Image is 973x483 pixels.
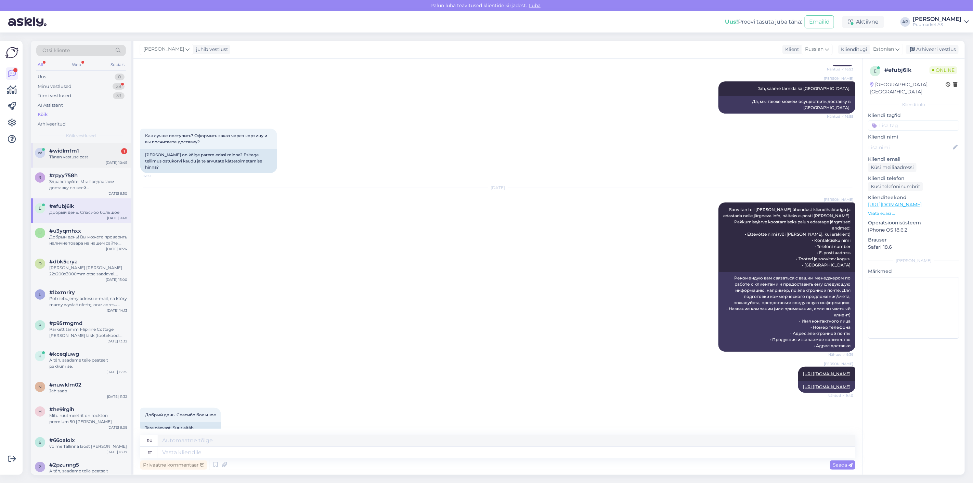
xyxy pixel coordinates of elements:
div: Puumarket AS [913,22,961,27]
span: #p95rmgmd [49,320,82,326]
span: u [38,230,42,235]
p: Märkmed [868,268,959,275]
div: 0 [115,74,125,80]
span: Luba [527,2,543,9]
span: Saada [833,462,853,468]
div: Tere päevast. Suur aitäh. [140,422,221,434]
div: [DATE] 15:00 [106,277,127,282]
div: Mitu ruutmeetrit on rockton premium 50 [PERSON_NAME] [49,413,127,425]
div: [PERSON_NAME] [PERSON_NAME] 22x200x3000mm otse saadaval. [PERSON_NAME] aga pakume puitmaterjali p... [49,265,127,277]
span: #lbxmriry [49,289,75,296]
span: n [38,384,42,389]
div: Arhiveeri vestlus [906,45,959,54]
span: [PERSON_NAME] [824,76,853,81]
b: Uus! [725,18,738,25]
img: Askly Logo [5,46,18,59]
span: Estonian [873,45,894,53]
div: [DATE] 9:50 [107,191,127,196]
a: [URL][DOMAIN_NAME] [868,201,922,208]
div: Proovi tasuta juba täna: [725,18,802,26]
div: Privaatne kommentaar [140,460,207,470]
p: Kliendi email [868,156,959,163]
div: [PERSON_NAME] on kõige parem edasi minna? Esitage tellimus ostukorvi kaudu ja te arvutate kätteto... [140,149,277,173]
span: #2pzunng5 [49,462,79,468]
button: Emailid [805,15,834,28]
span: k [39,353,42,358]
div: võime Tallinna laost [PERSON_NAME] [49,443,127,449]
div: Minu vestlused [38,83,72,90]
span: Online [930,66,957,74]
span: 6 [39,440,41,445]
div: [DATE] 9:09 [107,425,127,430]
div: Aitäh, saadame teile peatselt pakkumise. [49,468,127,480]
div: Aitäh, saadame teile peatselt pakkumise. [49,357,127,369]
a: [PERSON_NAME]Puumarket AS [913,16,969,27]
div: juhib vestlust [193,46,228,53]
div: [DATE] [140,185,855,191]
span: [PERSON_NAME] [824,197,853,202]
div: Klienditugi [838,46,867,53]
div: Jah saab [49,388,127,394]
span: #66oaioix [49,437,75,443]
div: Kliendi info [868,102,959,108]
span: #he9irgih [49,406,74,413]
div: Aktiivne [842,16,884,28]
span: Как лучше поступить? Оформить заказ через корзину и вы посчитаете доставку? [145,133,268,144]
span: Nähtud ✓ 9:39 [828,352,853,357]
div: [PERSON_NAME] [913,16,961,22]
span: p [39,323,42,328]
span: e [39,206,41,211]
span: #efubj6lk [49,203,74,209]
div: Web [71,60,83,69]
div: Tiimi vestlused [38,92,71,99]
p: Brauser [868,236,959,244]
div: et [147,447,152,458]
div: [DATE] 10:45 [106,160,127,165]
span: Otsi kliente [42,47,70,54]
div: [PERSON_NAME] [868,258,959,264]
span: #dbk5crya [49,259,78,265]
div: Socials [109,60,126,69]
div: [DATE] 13:32 [106,339,127,344]
span: #widlmfm1 [49,148,79,154]
p: Safari 18.6 [868,244,959,251]
div: [DATE] 11:32 [107,394,127,399]
span: w [38,150,42,155]
div: Рекомендую вам связаться с вашим менеджером по работе с клиентами и предоставить ему следующую ин... [718,272,855,352]
span: d [38,261,42,266]
a: [URL][DOMAIN_NAME] [803,384,851,389]
div: [DATE] 16:24 [106,246,127,251]
span: Russian [805,45,823,53]
div: # efubj6lk [884,66,930,74]
div: ru [147,435,153,446]
span: Soovitan teil [PERSON_NAME] ühendust kliendihalduriga ja edastada neile järgneva info, näiteks e-... [723,207,852,267]
a: [URL][DOMAIN_NAME] [803,371,851,376]
div: AP [900,17,910,27]
span: 2 [39,464,41,469]
span: #rpyy758h [49,172,78,179]
div: Да, мы также можем осуществить доставку в [GEOGRAPHIC_DATA]. [718,96,855,114]
div: 28 [113,83,125,90]
span: [PERSON_NAME] [824,361,853,366]
span: Nähtud ✓ 16:53 [827,67,853,72]
div: Arhiveeritud [38,121,66,128]
span: h [38,409,42,414]
span: Kõik vestlused [66,133,96,139]
span: 16:59 [142,173,168,179]
p: Kliendi nimi [868,133,959,141]
div: AI Assistent [38,102,63,109]
div: Tänan vastuse eest [49,154,127,160]
div: Здравствуйте! Мы предлагаем доставку по всей [GEOGRAPHIC_DATA], включая [GEOGRAPHIC_DATA]. Стоимо... [49,179,127,191]
p: Vaata edasi ... [868,210,959,217]
input: Lisa nimi [868,144,951,151]
div: Parkett tamm 1-lipiline Cottage [PERSON_NAME] lakk (tootekood: 117404) on Tartusse tellitav ning ... [49,326,127,339]
span: e [874,68,877,74]
div: Kõik [38,111,48,118]
span: r [39,175,42,180]
p: Operatsioonisüsteem [868,219,959,226]
span: Nähtud ✓ 9:40 [828,393,853,398]
span: Jah, saame tarnida ka [GEOGRAPHIC_DATA]. [758,86,851,91]
span: l [39,292,41,297]
input: Lisa tag [868,120,959,131]
span: #u3yqmhxx [49,228,81,234]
